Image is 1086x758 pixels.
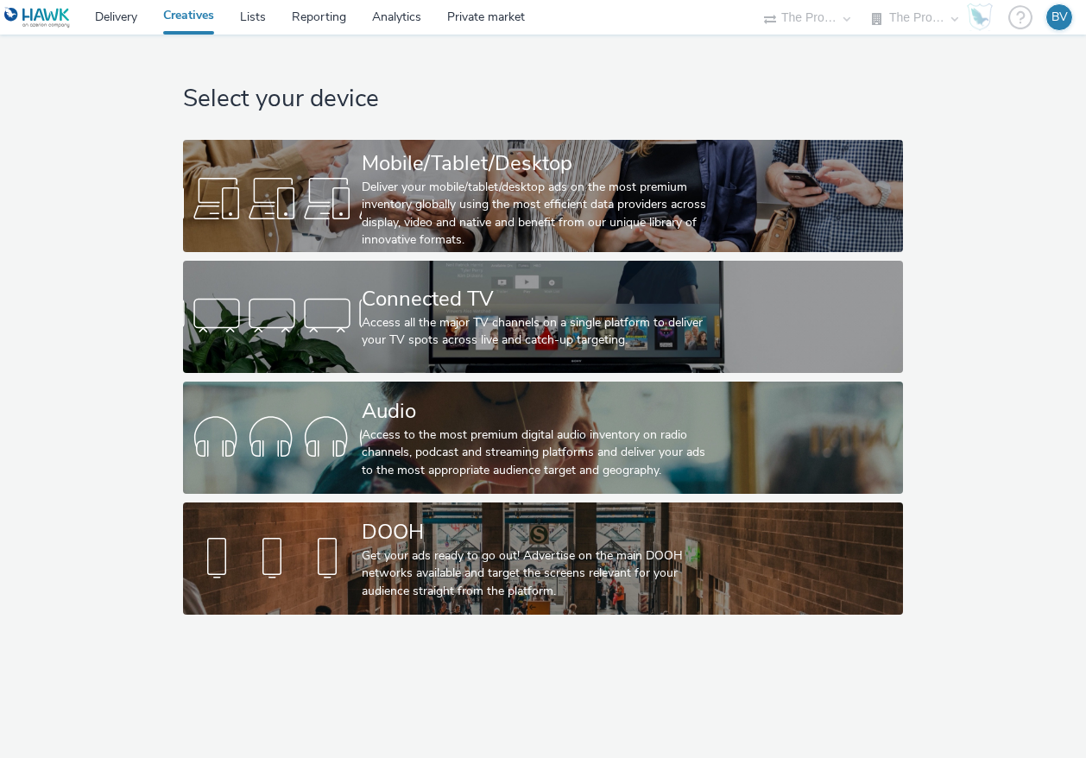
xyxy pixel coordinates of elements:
[4,7,71,28] img: undefined Logo
[362,284,718,314] div: Connected TV
[183,502,903,615] a: DOOHGet your ads ready to go out! Advertise on the main DOOH networks available and target the sc...
[362,517,718,547] div: DOOH
[1051,4,1068,30] div: BV
[183,261,903,373] a: Connected TVAccess all the major TV channels on a single platform to deliver your TV spots across...
[362,547,718,600] div: Get your ads ready to go out! Advertise on the main DOOH networks available and target the screen...
[183,382,903,494] a: AudioAccess to the most premium digital audio inventory on radio channels, podcast and streaming ...
[362,179,718,250] div: Deliver your mobile/tablet/desktop ads on the most premium inventory globally using the most effi...
[183,83,903,116] h1: Select your device
[967,3,993,31] img: Hawk Academy
[362,396,718,426] div: Audio
[183,140,903,252] a: Mobile/Tablet/DesktopDeliver your mobile/tablet/desktop ads on the most premium inventory globall...
[362,426,718,479] div: Access to the most premium digital audio inventory on radio channels, podcast and streaming platf...
[362,314,718,350] div: Access all the major TV channels on a single platform to deliver your TV spots across live and ca...
[362,148,718,179] div: Mobile/Tablet/Desktop
[967,3,1000,31] a: Hawk Academy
